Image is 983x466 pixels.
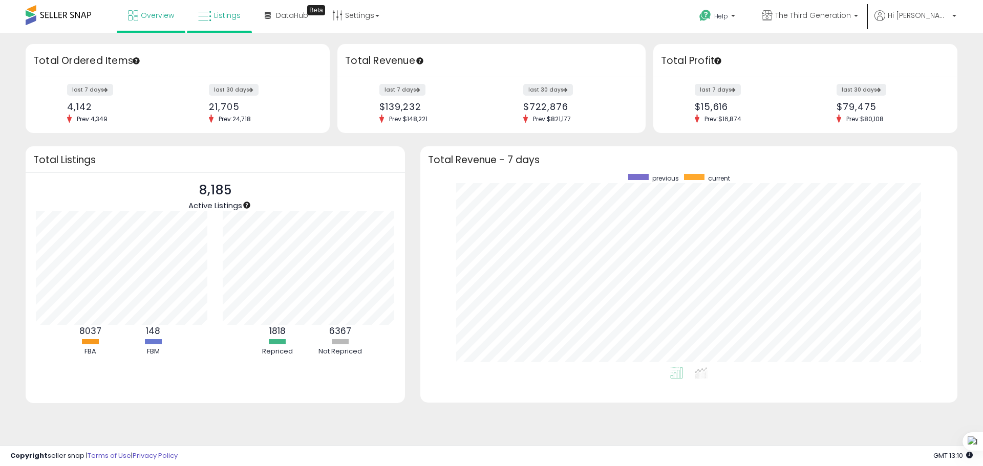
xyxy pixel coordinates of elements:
[122,347,184,357] div: FBM
[379,84,425,96] label: last 7 days
[699,115,746,123] span: Prev: $16,874
[133,451,178,460] a: Privacy Policy
[874,10,956,33] a: Hi [PERSON_NAME]
[652,174,679,183] span: previous
[841,115,889,123] span: Prev: $80,108
[10,451,178,461] div: seller snap | |
[79,325,101,337] b: 8037
[276,10,308,20] span: DataHub
[67,84,113,96] label: last 7 days
[213,115,256,123] span: Prev: 24,718
[528,115,576,123] span: Prev: $821,177
[33,54,322,68] h3: Total Ordered Items
[269,325,286,337] b: 1818
[837,84,886,96] label: last 30 days
[59,347,121,357] div: FBA
[714,12,728,20] span: Help
[307,5,325,15] div: Tooltip anchor
[523,101,628,112] div: $722,876
[379,101,484,112] div: $139,232
[141,10,174,20] span: Overview
[708,174,730,183] span: current
[691,2,745,33] a: Help
[415,56,424,65] div: Tooltip anchor
[242,201,251,210] div: Tooltip anchor
[67,101,170,112] div: 4,142
[209,101,312,112] div: 21,705
[837,101,939,112] div: $79,475
[384,115,433,123] span: Prev: $148,221
[329,325,351,337] b: 6367
[661,54,950,68] h3: Total Profit
[88,451,131,460] a: Terms of Use
[33,156,397,164] h3: Total Listings
[888,10,949,20] span: Hi [PERSON_NAME]
[695,84,741,96] label: last 7 days
[146,325,160,337] b: 148
[699,9,712,22] i: Get Help
[188,181,242,200] p: 8,185
[10,451,48,460] strong: Copyright
[214,10,241,20] span: Listings
[428,156,950,164] h3: Total Revenue - 7 days
[247,347,308,357] div: Repriced
[209,84,259,96] label: last 30 days
[345,54,638,68] h3: Total Revenue
[713,56,722,65] div: Tooltip anchor
[523,84,573,96] label: last 30 days
[188,200,242,211] span: Active Listings
[695,101,798,112] div: $15,616
[132,56,141,65] div: Tooltip anchor
[310,347,371,357] div: Not Repriced
[933,451,973,460] span: 2025-09-9 13:10 GMT
[775,10,851,20] span: The Third Generation
[72,115,113,123] span: Prev: 4,349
